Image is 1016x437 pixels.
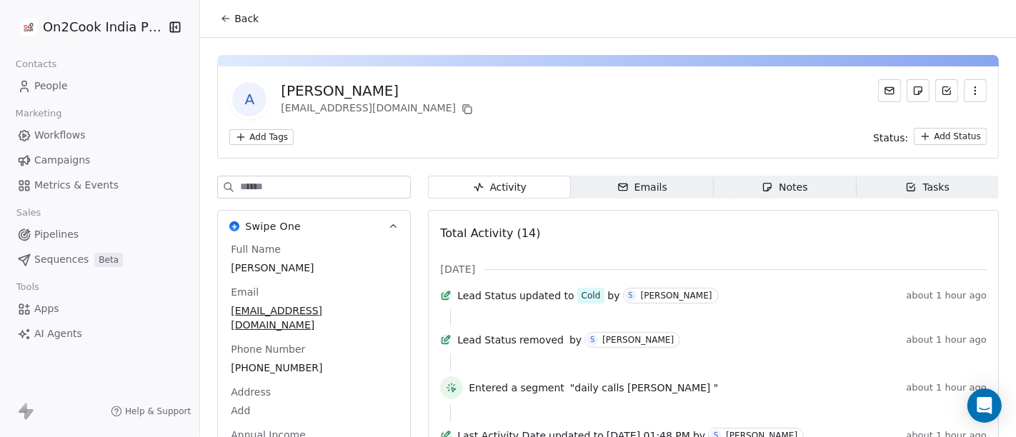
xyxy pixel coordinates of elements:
[34,252,89,267] span: Sequences
[11,297,188,321] a: Apps
[34,79,68,94] span: People
[228,342,308,356] span: Phone Number
[34,128,86,143] span: Workflows
[9,54,63,75] span: Contacts
[231,403,397,418] span: Add
[228,385,274,399] span: Address
[10,276,45,298] span: Tools
[906,334,987,346] span: about 1 hour ago
[11,322,188,346] a: AI Agents
[20,19,37,36] img: on2cook%20logo-04%20copy.jpg
[905,180,950,195] div: Tasks
[11,223,188,246] a: Pipelines
[10,202,47,223] span: Sales
[914,128,987,145] button: Add Status
[762,180,807,195] div: Notes
[590,334,594,346] div: S
[457,333,517,347] span: Lead Status
[234,11,259,26] span: Back
[281,81,476,101] div: [PERSON_NAME]
[17,15,158,39] button: On2Cook India Pvt. Ltd.
[457,288,517,303] span: Lead Status
[229,129,294,145] button: Add Tags
[231,261,397,275] span: [PERSON_NAME]
[469,381,564,395] span: Entered a segment
[34,301,59,316] span: Apps
[111,406,191,417] a: Help & Support
[906,290,987,301] span: about 1 hour ago
[628,290,632,301] div: S
[34,227,79,242] span: Pipelines
[570,381,718,395] span: "daily calls [PERSON_NAME] "
[967,388,1002,423] div: Open Intercom Messenger
[218,211,410,242] button: Swipe OneSwipe One
[34,178,119,193] span: Metrics & Events
[94,253,123,267] span: Beta
[569,333,582,347] span: by
[9,103,68,124] span: Marketing
[228,242,284,256] span: Full Name
[602,335,674,345] div: [PERSON_NAME]
[440,262,475,276] span: [DATE]
[440,226,540,240] span: Total Activity (14)
[228,285,262,299] span: Email
[281,101,476,118] div: [EMAIL_ADDRESS][DOMAIN_NAME]
[519,288,574,303] span: updated to
[11,248,188,271] a: SequencesBeta
[229,221,239,231] img: Swipe One
[231,361,397,375] span: [PHONE_NUMBER]
[245,219,301,233] span: Swipe One
[231,303,397,332] span: [EMAIL_ADDRESS][DOMAIN_NAME]
[906,382,987,393] span: about 1 hour ago
[873,131,908,145] span: Status:
[582,288,601,303] div: Cold
[11,174,188,197] a: Metrics & Events
[11,149,188,172] a: Campaigns
[641,291,712,301] div: [PERSON_NAME]
[34,326,82,341] span: AI Agents
[43,18,164,36] span: On2Cook India Pvt. Ltd.
[519,333,564,347] span: removed
[11,124,188,147] a: Workflows
[607,288,619,303] span: by
[232,82,267,116] span: A
[617,180,667,195] div: Emails
[11,74,188,98] a: People
[34,153,90,168] span: Campaigns
[211,6,267,31] button: Back
[125,406,191,417] span: Help & Support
